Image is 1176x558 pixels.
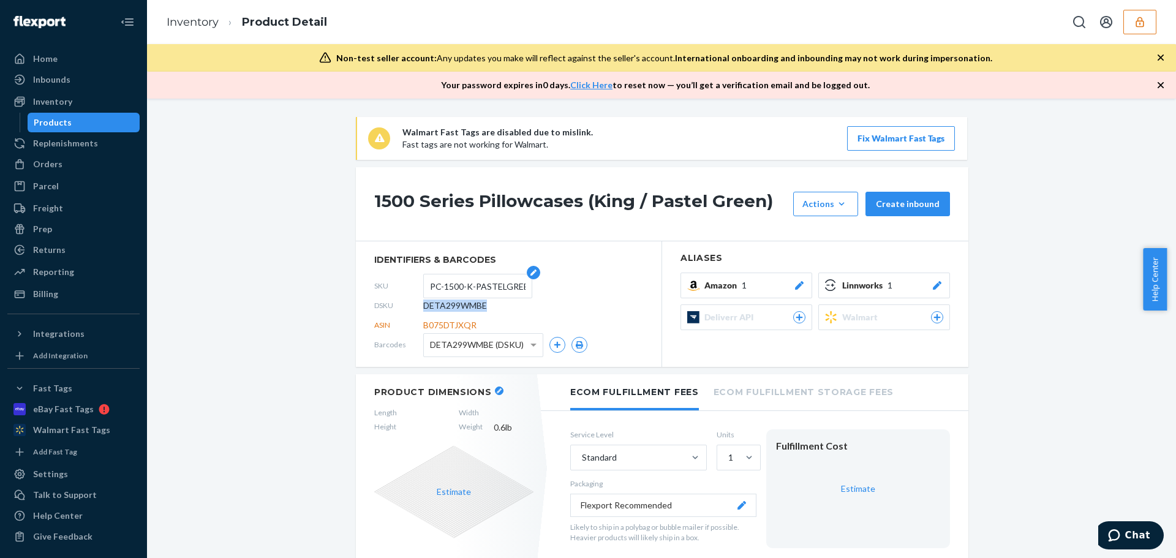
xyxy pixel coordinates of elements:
button: Estimate [437,486,471,498]
a: Product Detail [242,15,327,29]
button: Help Center [1143,248,1167,311]
button: Walmart [818,304,950,330]
a: Inventory [167,15,219,29]
span: DETA299WMBE (DSKU) [430,334,524,355]
a: Prep [7,219,140,239]
div: Give Feedback [33,530,92,543]
div: Fast Tags [33,382,72,394]
div: Actions [802,198,849,210]
a: Inventory [7,92,140,111]
button: Integrations [7,324,140,344]
li: Ecom Fulfillment Fees [570,374,699,410]
p: Packaging [570,478,756,489]
span: 0.6 lb [494,421,533,434]
button: Fix Walmart Fast Tags [847,126,955,151]
p: Likely to ship in a polybag or bubble mailer if possible. Heavier products will likely ship in a ... [570,522,756,543]
span: DETA299WMBE [423,300,487,312]
span: 1 [888,279,892,292]
h2: Product Dimensions [374,386,492,398]
div: Inventory [33,96,72,108]
ol: breadcrumbs [157,4,337,40]
button: Create inbound [865,192,950,216]
span: Linnworks [842,279,888,292]
a: Add Fast Tag [7,445,140,459]
div: Inbounds [33,74,70,86]
a: Click Here [570,80,612,90]
p: Fast tags are not working for Walmart. [402,138,593,151]
span: Weight [459,421,483,434]
a: Settings [7,464,140,484]
div: Integrations [33,328,85,340]
div: eBay Fast Tags [33,403,94,415]
button: Open Search Box [1067,10,1091,34]
label: Service Level [570,429,707,440]
p: Your password expires in 0 days . to reset now — you’ll get a verification email and be logged out. [441,79,870,91]
div: Fulfillment Cost [776,439,940,453]
span: B075DTJXQR [423,319,477,331]
h2: Aliases [680,254,950,263]
div: Standard [582,451,617,464]
span: identifiers & barcodes [374,254,643,266]
div: Returns [33,244,66,256]
button: Open account menu [1094,10,1118,34]
input: 1 [727,451,728,464]
span: Length [374,407,397,418]
div: Products [34,116,72,129]
span: DSKU [374,300,423,311]
div: Walmart Fast Tags [33,424,110,436]
span: International onboarding and inbounding may not work during impersonation. [675,53,992,63]
a: Freight [7,198,140,218]
a: Add Integration [7,349,140,363]
div: Any updates you make will reflect against the seller's account. [336,52,992,64]
div: Parcel [33,180,59,192]
div: 1 [728,451,733,464]
div: Home [33,53,58,65]
a: Returns [7,240,140,260]
span: Deliverr API [704,311,758,323]
span: Barcodes [374,339,423,350]
div: Help Center [33,510,83,522]
button: Deliverr API [680,304,812,330]
div: Talk to Support [33,489,97,501]
a: Home [7,49,140,69]
span: Walmart [842,311,883,323]
button: Fast Tags [7,379,140,398]
h1: 1500 Series Pillowcases (King / Pastel Green) [374,192,787,216]
a: Walmart Fast Tags [7,420,140,440]
span: ASIN [374,320,423,330]
span: Height [374,421,397,434]
span: SKU [374,281,423,291]
div: Reporting [33,266,74,278]
div: Replenishments [33,137,98,149]
li: Ecom Fulfillment Storage Fees [714,374,894,408]
div: Settings [33,468,68,480]
a: Products [28,113,140,132]
span: 1 [742,279,747,292]
div: Add Fast Tag [33,447,77,457]
button: Give Feedback [7,527,140,546]
button: Linnworks1 [818,273,950,298]
div: Prep [33,223,52,235]
a: Replenishments [7,134,140,153]
a: Orders [7,154,140,174]
div: Billing [33,288,58,300]
div: Orders [33,158,62,170]
a: Billing [7,284,140,304]
button: Amazon1 [680,273,812,298]
label: Units [717,429,756,440]
a: eBay Fast Tags [7,399,140,419]
button: Actions [793,192,858,216]
input: Standard [581,451,582,464]
a: Reporting [7,262,140,282]
div: Add Integration [33,350,88,361]
span: Non-test seller account: [336,53,437,63]
iframe: Opens a widget where you can chat to one of our agents [1098,521,1164,552]
div: Freight [33,202,63,214]
span: Width [459,407,483,418]
a: Inbounds [7,70,140,89]
button: Flexport Recommended [570,494,756,517]
button: Talk to Support [7,485,140,505]
p: Walmart Fast Tags are disabled due to mislink. [402,126,593,138]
